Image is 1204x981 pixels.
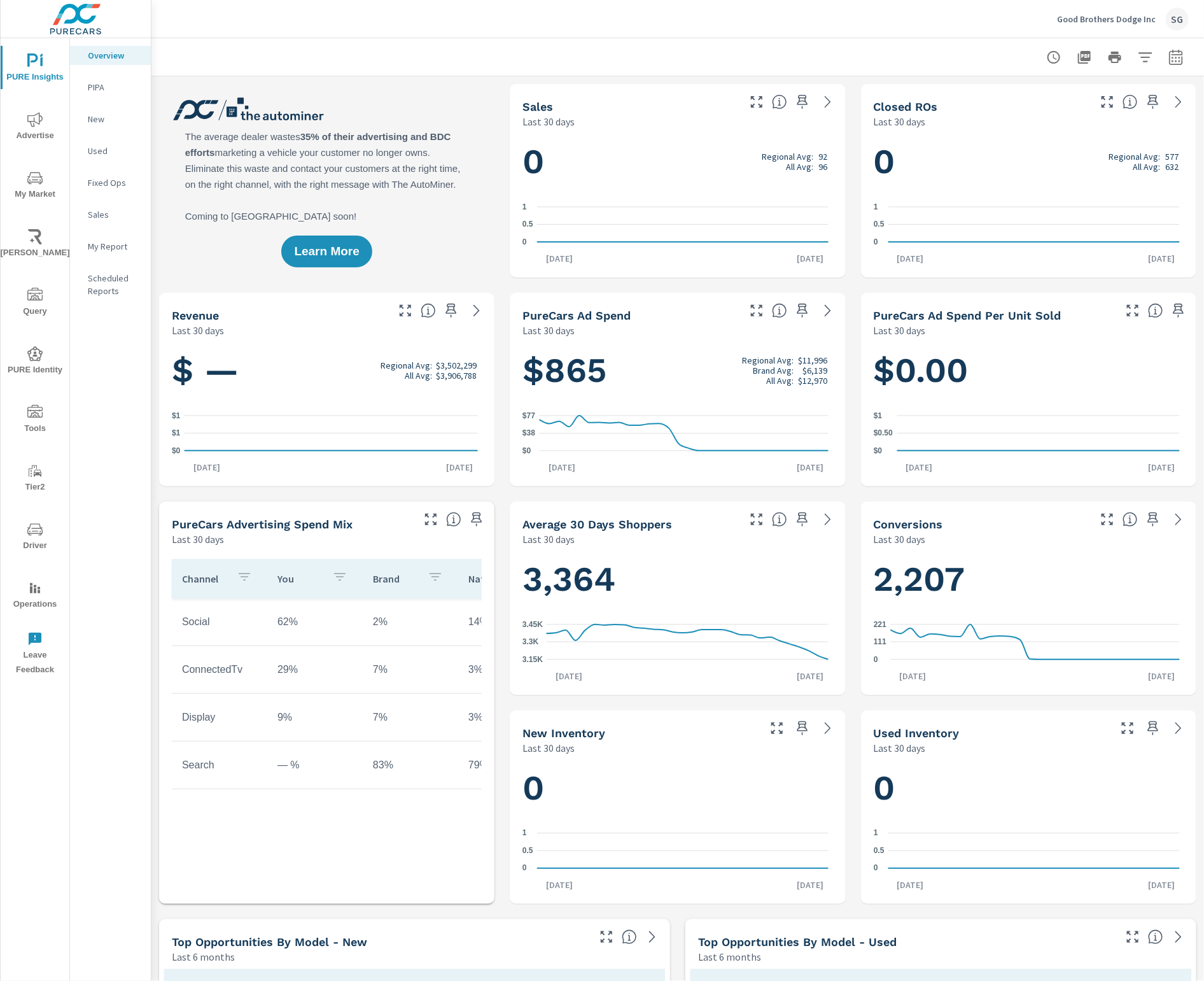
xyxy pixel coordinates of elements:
[70,141,151,160] div: Used
[363,606,458,638] td: 2%
[522,532,575,547] p: Last 30 days
[172,654,267,686] td: ConnectedTv
[4,346,66,378] span: PURE Identity
[1165,162,1179,172] p: 632
[537,252,582,265] p: [DATE]
[172,446,181,455] text: $0
[522,655,543,664] text: 3.15K
[522,114,575,129] p: Last 30 days
[596,927,617,947] button: Make Fullscreen
[1168,92,1189,112] a: See more details in report
[4,581,66,612] span: Operations
[766,376,794,386] p: All Avg:
[874,140,1184,183] h1: 0
[792,509,813,530] span: Save this to your personalized report
[642,927,662,947] a: See more details in report
[522,518,672,531] h5: Average 30 Days Shoppers
[819,162,828,172] p: 96
[788,879,833,891] p: [DATE]
[818,300,838,321] a: See more details in report
[1168,509,1189,530] a: See more details in report
[172,749,267,781] td: Search
[172,935,367,949] h5: Top Opportunities by Model - New
[874,309,1061,322] h5: PureCars Ad Spend Per Unit Sold
[874,411,883,420] text: $1
[874,429,893,438] text: $0.50
[799,355,828,365] p: $11,996
[772,512,787,527] span: A rolling 30 day total of daily Shoppers on the dealership website, averaged over the selected da...
[874,637,886,646] text: 111
[182,572,227,585] p: Channel
[1139,670,1184,682] p: [DATE]
[70,205,151,224] div: Sales
[522,726,605,740] h5: New Inventory
[172,532,224,547] p: Last 30 days
[1133,162,1160,172] p: All Avg:
[742,355,794,365] p: Regional Avg:
[1165,152,1179,162] p: 577
[522,202,527,211] text: 1
[753,365,794,376] p: Brand Avg:
[792,300,813,321] span: Save this to your personalized report
[172,411,181,420] text: $1
[172,606,267,638] td: Social
[405,371,432,381] p: All Avg:
[874,829,878,838] text: 1
[466,509,487,530] span: Save this to your personalized report
[1143,92,1163,112] span: Save this to your personalized report
[4,405,66,436] span: Tools
[522,740,575,756] p: Last 30 days
[436,360,477,371] p: $3,502,299
[522,446,531,455] text: $0
[70,237,151,256] div: My Report
[172,349,482,392] h1: $ —
[1072,45,1097,70] button: "Export Report to PDF"
[4,53,66,85] span: PURE Insights
[363,702,458,733] td: 7%
[1168,718,1189,738] a: See more details in report
[88,113,141,125] p: New
[799,376,828,386] p: $12,970
[267,749,363,781] td: — %
[88,145,141,157] p: Used
[1139,879,1184,891] p: [DATE]
[458,606,554,638] td: 14%
[373,572,417,585] p: Brand
[70,46,151,65] div: Overview
[522,829,527,838] text: 1
[818,509,838,530] a: See more details in report
[70,269,151,300] div: Scheduled Reports
[874,202,878,211] text: 1
[874,349,1184,392] h1: $0.00
[4,112,66,143] span: Advertise
[4,171,66,202] span: My Market
[874,220,885,229] text: 0.5
[547,670,591,682] p: [DATE]
[4,463,66,495] span: Tier2
[1123,94,1138,109] span: Number of Repair Orders Closed by the selected dealership group over the selected time range. [So...
[172,949,235,964] p: Last 6 months
[746,92,767,112] button: Make Fullscreen
[818,718,838,738] a: See more details in report
[522,411,535,420] text: $77
[788,252,833,265] p: [DATE]
[874,864,878,873] text: 0
[1148,303,1163,318] span: Average cost of advertising per each vehicle sold at the dealer over the selected date range. The...
[788,461,833,474] p: [DATE]
[363,749,458,781] td: 83%
[874,726,960,740] h5: Used Inventory
[277,572,322,585] p: You
[767,718,787,738] button: Make Fullscreen
[698,949,761,964] p: Last 6 months
[888,252,933,265] p: [DATE]
[1123,512,1138,527] span: The number of dealer-specified goals completed by a visitor. [Source: This data is provided by th...
[172,518,353,531] h5: PureCars Advertising Spend Mix
[819,152,828,162] p: 92
[466,300,487,321] a: See more details in report
[436,371,477,381] p: $3,906,788
[522,309,631,322] h5: PureCars Ad Spend
[88,240,141,253] p: My Report
[281,236,372,267] button: Learn More
[874,532,926,547] p: Last 30 days
[772,303,787,318] span: Total cost of media for all PureCars channels for the selected dealership group over the selected...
